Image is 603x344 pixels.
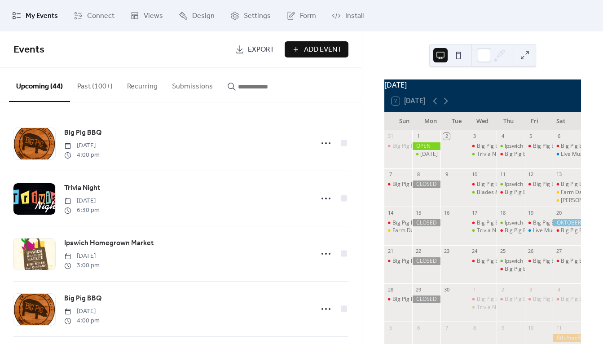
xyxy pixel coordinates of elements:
[469,295,497,303] div: Big Pig BBQ
[471,248,478,255] div: 24
[469,150,497,158] div: Trivia Night
[505,142,575,150] div: Ipswich Homegrown Market
[304,44,342,55] span: Add Event
[420,150,438,158] div: [DATE]
[533,219,563,227] div: Big Pig BBQ
[528,324,534,331] div: 10
[499,286,506,293] div: 2
[248,44,274,55] span: Export
[528,133,534,140] div: 5
[418,112,444,130] div: Mon
[553,189,581,196] div: Farm Days at Appleton Farm
[497,219,525,227] div: Ipswich Homegrown Market
[415,209,422,216] div: 15
[165,68,220,101] button: Submissions
[26,11,58,22] span: My Events
[555,171,562,178] div: 13
[285,41,348,57] button: Add Event
[505,150,534,158] div: Big Pig BBQ
[553,334,581,342] div: 8th AnniBREWsary Bash!
[387,209,394,216] div: 14
[497,257,525,265] div: Ipswich Homegrown Market
[477,227,506,234] div: Trivia Night
[444,112,470,130] div: Tue
[64,206,100,215] span: 6:30 pm
[553,227,581,234] div: Big Pig BBQ
[505,295,534,303] div: Big Pig BBQ
[548,112,574,130] div: Sat
[525,295,553,303] div: Big Pig BBQ
[144,11,163,22] span: Views
[384,257,413,265] div: Big Pig BBQ
[64,183,100,194] span: Trivia Night
[553,150,581,158] div: Live Music: 73 Duster Band
[412,150,440,158] div: Labor Day
[471,133,478,140] div: 3
[553,257,581,265] div: Big Pig BBQ
[525,181,553,188] div: Big Pig BBQ
[497,150,525,158] div: Big Pig BBQ
[471,286,478,293] div: 1
[469,189,497,196] div: Blades & Brews Woodcarving Workshop
[70,68,120,101] button: Past (100+)
[533,295,563,303] div: Big Pig BBQ
[64,261,100,270] span: 3:00 pm
[392,142,422,150] div: Big Pig BBQ
[528,248,534,255] div: 26
[64,293,102,304] a: Big Pig BBQ
[555,248,562,255] div: 27
[553,181,581,188] div: Big Pig BBQ
[477,219,506,227] div: Big Pig BBQ
[64,150,100,160] span: 4:00 pm
[387,171,394,178] div: 7
[64,307,100,316] span: [DATE]
[555,133,562,140] div: 6
[496,112,522,130] div: Thu
[469,219,497,227] div: Big Pig BBQ
[555,209,562,216] div: 20
[528,171,534,178] div: 12
[384,295,413,303] div: Big Pig BBQ
[469,227,497,234] div: Trivia Night
[392,181,422,188] div: Big Pig BBQ
[13,40,44,60] span: Events
[561,142,590,150] div: Big Pig BBQ
[229,41,281,57] a: Export
[471,171,478,178] div: 10
[64,251,100,261] span: [DATE]
[384,142,413,150] div: Big Pig BBQ
[470,112,496,130] div: Wed
[477,295,506,303] div: Big Pig BBQ
[64,141,100,150] span: [DATE]
[64,238,154,249] a: Ipswich Homegrown Market
[415,286,422,293] div: 29
[505,265,534,273] div: Big Pig BBQ
[561,295,590,303] div: Big Pig BBQ
[325,4,370,28] a: Install
[471,324,478,331] div: 8
[533,142,563,150] div: Big Pig BBQ
[67,4,121,28] a: Connect
[387,324,394,331] div: 5
[505,189,534,196] div: Big Pig BBQ
[553,219,581,227] div: OKTOBERFEST
[553,197,581,204] div: Harrington Circus on Castle Hill
[443,209,450,216] div: 16
[477,142,506,150] div: Big Pig BBQ
[384,181,413,188] div: Big Pig BBQ
[64,128,102,138] span: Big Pig BBQ
[497,181,525,188] div: Ipswich Homegrown Market
[64,316,100,326] span: 4:00 pm
[561,257,590,265] div: Big Pig BBQ
[499,133,506,140] div: 4
[9,68,70,102] button: Upcoming (44)
[499,248,506,255] div: 25
[505,181,575,188] div: Ipswich Homegrown Market
[505,219,575,227] div: Ipswich Homegrown Market
[533,257,563,265] div: Big Pig BBQ
[497,295,525,303] div: Big Pig BBQ
[392,227,481,234] div: Farm Days at [GEOGRAPHIC_DATA]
